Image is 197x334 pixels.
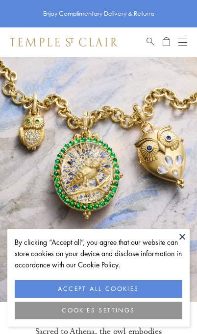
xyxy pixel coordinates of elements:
[15,237,182,270] div: By clicking “Accept all”, you agree that our website can store cookies on your device and disclos...
[10,38,118,47] img: Temple St. Clair
[178,36,187,48] button: Open navigation
[15,302,182,319] button: COOKIES SETTINGS
[43,9,154,19] p: Enjoy Complimentary Delivery & Returns
[15,280,182,298] button: ACCEPT ALL COOKIES
[147,36,154,48] a: Search
[163,36,170,48] a: Open Shopping Bag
